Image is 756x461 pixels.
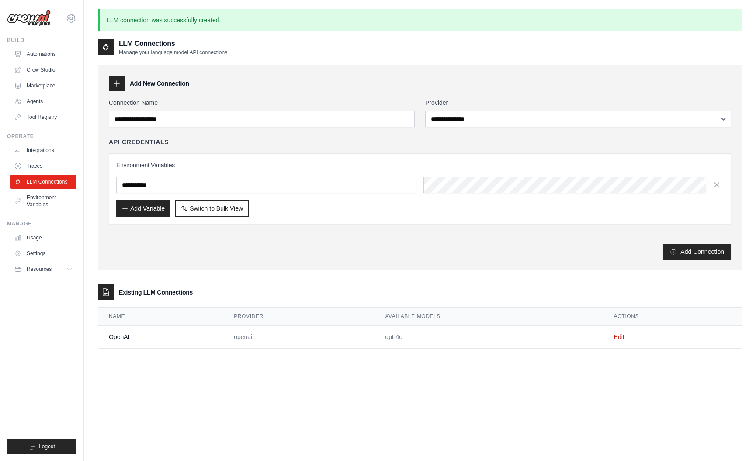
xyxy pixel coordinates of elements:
th: Name [98,308,223,326]
div: Build [7,37,76,44]
h3: Existing LLM Connections [119,288,193,297]
button: Add Variable [116,200,170,217]
td: openai [223,326,375,349]
td: OpenAI [98,326,223,349]
a: LLM Connections [10,175,76,189]
span: Logout [39,443,55,450]
span: Resources [27,266,52,273]
button: Switch to Bulk View [175,200,249,217]
button: Logout [7,439,76,454]
button: Add Connection [663,244,731,260]
a: Agents [10,94,76,108]
h3: Environment Variables [116,161,724,170]
a: Tool Registry [10,110,76,124]
td: gpt-4o [375,326,603,349]
th: Actions [603,308,742,326]
a: Usage [10,231,76,245]
a: Automations [10,47,76,61]
h2: LLM Connections [119,38,227,49]
img: Logo [7,10,51,27]
div: Operate [7,133,76,140]
th: Available Models [375,308,603,326]
th: Provider [223,308,375,326]
h3: Add New Connection [130,79,189,88]
a: Edit [614,333,624,340]
a: Settings [10,246,76,260]
h4: API Credentials [109,138,169,146]
span: Switch to Bulk View [190,204,243,213]
label: Connection Name [109,98,415,107]
div: Manage [7,220,76,227]
p: Manage your language model API connections [119,49,227,56]
button: Resources [10,262,76,276]
label: Provider [425,98,731,107]
a: Traces [10,159,76,173]
a: Integrations [10,143,76,157]
a: Crew Studio [10,63,76,77]
a: Marketplace [10,79,76,93]
p: LLM connection was successfully created. [98,9,742,31]
a: Environment Variables [10,191,76,211]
